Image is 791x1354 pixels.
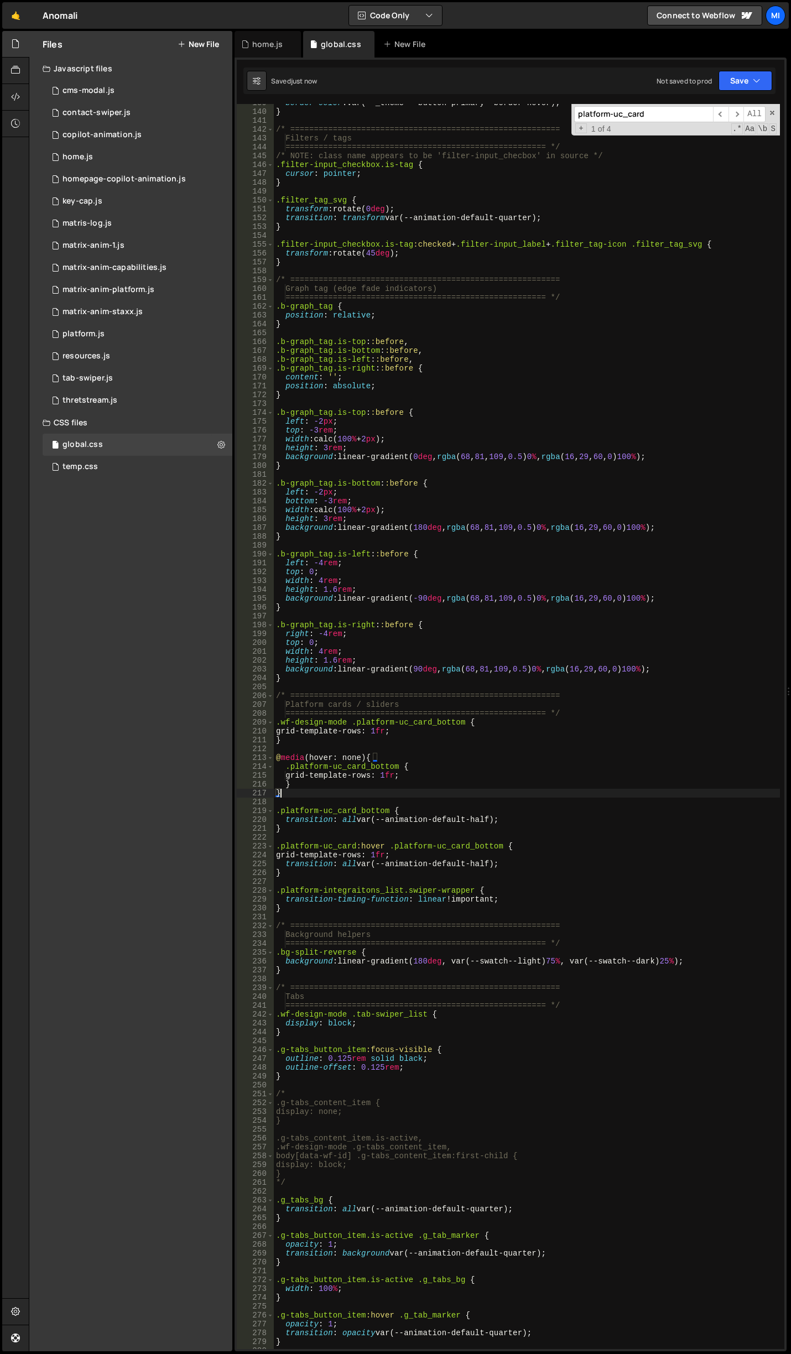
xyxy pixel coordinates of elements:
[237,1267,274,1275] div: 271
[237,1098,274,1107] div: 252
[237,426,274,435] div: 176
[237,444,274,452] div: 178
[271,76,317,86] div: Saved
[237,1329,274,1337] div: 278
[237,470,274,479] div: 181
[237,541,274,550] div: 189
[237,966,274,975] div: 237
[237,1205,274,1214] div: 264
[237,240,274,249] div: 155
[237,107,274,116] div: 140
[237,762,274,771] div: 214
[29,58,232,80] div: Javascript files
[237,886,274,895] div: 228
[237,1045,274,1054] div: 246
[237,718,274,727] div: 209
[237,302,274,311] div: 162
[237,691,274,700] div: 206
[43,323,232,345] div: 15093/44024.js
[237,1293,274,1302] div: 274
[43,345,232,367] div: 15093/44705.js
[2,2,29,29] a: 🤙
[237,320,274,329] div: 164
[237,550,274,559] div: 190
[237,656,274,665] div: 202
[63,152,93,162] div: home.js
[63,462,98,472] div: temp.css
[237,674,274,683] div: 204
[237,329,274,337] div: 165
[237,1275,274,1284] div: 272
[237,789,274,798] div: 217
[728,106,744,122] span: ​
[237,1152,274,1160] div: 258
[237,1116,274,1125] div: 254
[321,39,361,50] div: global.css
[43,279,232,301] div: 15093/44547.js
[237,1134,274,1143] div: 256
[43,367,232,389] div: 15093/44053.js
[237,683,274,691] div: 205
[237,815,274,824] div: 220
[63,263,166,273] div: matrix-anim-capabilities.js
[237,435,274,444] div: 177
[237,1054,274,1063] div: 247
[237,125,274,134] div: 142
[237,116,274,125] div: 141
[237,612,274,621] div: 197
[237,399,274,408] div: 173
[237,1337,274,1346] div: 279
[43,38,63,50] h2: Files
[769,123,777,134] span: Search In Selection
[237,567,274,576] div: 192
[237,576,274,585] div: 193
[237,205,274,213] div: 151
[63,130,142,140] div: copilot-animation.js
[237,895,274,904] div: 229
[237,638,274,647] div: 200
[575,123,587,133] span: Toggle Replace mode
[237,1240,274,1249] div: 268
[237,1320,274,1329] div: 277
[237,594,274,603] div: 195
[237,178,274,187] div: 148
[349,6,442,25] button: Code Only
[43,212,232,235] div: 15093/44972.js
[63,241,124,251] div: matrix-anim-1.js
[237,939,274,948] div: 234
[237,860,274,868] div: 225
[237,992,274,1001] div: 240
[719,71,772,91] button: Save
[237,373,274,382] div: 170
[43,434,232,456] div: 15093/39455.css
[237,1037,274,1045] div: 245
[237,134,274,143] div: 143
[237,930,274,939] div: 233
[237,143,274,152] div: 144
[237,824,274,833] div: 221
[766,6,785,25] a: Mi
[43,235,232,257] div: 15093/44468.js
[237,647,274,656] div: 201
[237,868,274,877] div: 226
[237,851,274,860] div: 224
[237,311,274,320] div: 163
[29,412,232,434] div: CSS files
[237,488,274,497] div: 183
[237,585,274,594] div: 194
[43,456,232,478] div: 15093/41680.css
[237,364,274,373] div: 169
[237,452,274,461] div: 179
[713,106,728,122] span: ​
[237,983,274,992] div: 239
[587,124,616,133] span: 1 of 4
[237,948,274,957] div: 235
[237,975,274,983] div: 238
[237,1231,274,1240] div: 267
[43,102,232,124] div: 15093/45360.js
[237,514,274,523] div: 186
[237,497,274,506] div: 184
[237,1311,274,1320] div: 276
[383,39,430,50] div: New File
